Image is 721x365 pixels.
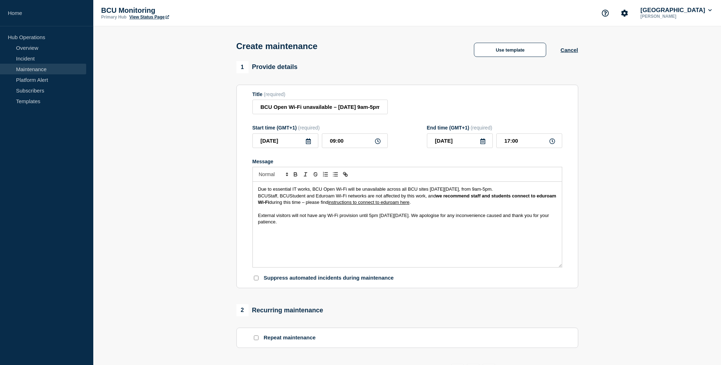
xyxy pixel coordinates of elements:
h1: Create maintenance [236,41,318,51]
button: [GEOGRAPHIC_DATA] [639,7,713,14]
button: Account settings [617,6,632,21]
input: Suppress automated incidents during maintenance [254,276,258,280]
p: BCU Monitoring [101,6,244,15]
span: during this time – please find [269,200,328,205]
div: End time (GMT+1) [427,125,562,131]
div: Title [252,91,388,97]
a: View Status Page [129,15,169,20]
span: (required) [471,125,492,131]
p: Primary Hub [101,15,126,20]
button: Toggle bold text [291,170,301,179]
button: Use template [474,43,546,57]
span: (required) [298,125,320,131]
button: Support [598,6,613,21]
input: YYYY-MM-DD [252,133,318,148]
input: Title [252,100,388,114]
button: Toggle ordered list [320,170,330,179]
button: Toggle strikethrough text [310,170,320,179]
span: Font size [256,170,291,179]
p: Repeat maintenance [264,334,316,341]
button: Toggle link [340,170,350,179]
span: (required) [264,91,286,97]
input: HH:MM [322,133,388,148]
button: Toggle bulleted list [330,170,340,179]
span: 1 [236,61,249,73]
span: Due to essential IT works, BCU Open Wi-Fi will be unavailable across all BCU sites [DATE][DATE], ... [258,186,493,192]
div: Message [253,182,562,267]
input: HH:MM [496,133,562,148]
p: Suppress automated incidents during maintenance [264,275,394,281]
span: . [409,200,411,205]
a: instructions to connect to eduroam here [328,200,409,205]
div: Start time (GMT+1) [252,125,388,131]
button: Cancel [560,47,578,53]
span: 2 [236,304,249,316]
div: Message [252,159,562,164]
div: Provide details [236,61,298,73]
p: [PERSON_NAME] [639,14,713,19]
span: External visitors will not have any Wi-Fi provision until 5pm [DATE][DATE]. We apologise for any ... [258,213,550,224]
input: Repeat maintenance [254,335,258,340]
button: Toggle italic text [301,170,310,179]
div: Recurring maintenance [236,304,323,316]
span: BCUStaff, BCUStudent and Eduroam Wi-Fi networks are not affected by this work, and [258,193,436,199]
input: YYYY-MM-DD [427,133,493,148]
